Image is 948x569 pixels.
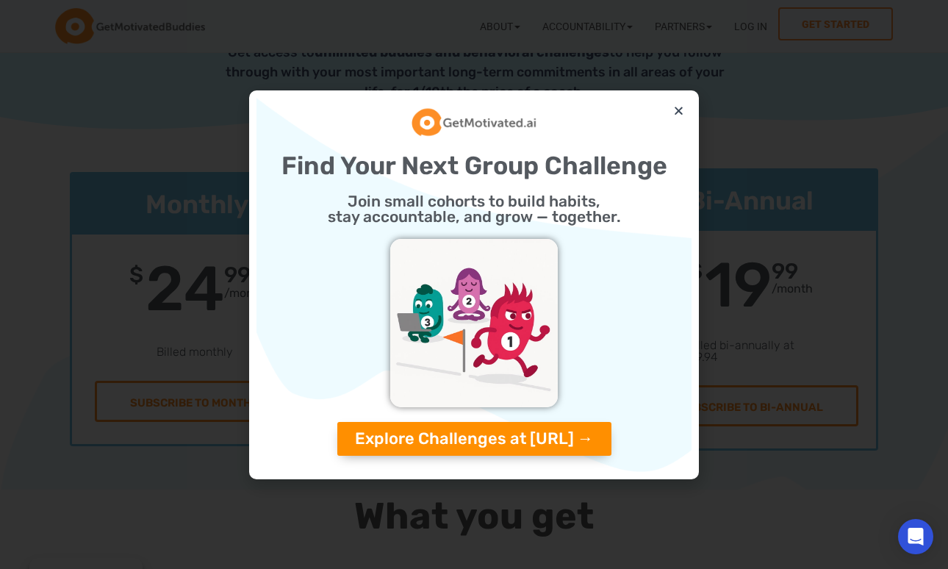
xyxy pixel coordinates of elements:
h2: Find Your Next Group Challenge [264,154,684,179]
img: GetMotivatedAI Logo [412,106,537,139]
img: challenges_getmotivatedAI [390,239,559,407]
h2: Join small cohorts to build habits, stay accountable, and grow — together. [264,193,684,224]
a: Explore Challenges at [URL] → [337,422,611,456]
span: Explore Challenges at [URL] → [355,431,594,447]
div: Open Intercom Messenger [898,519,933,554]
a: Close [673,105,684,116]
